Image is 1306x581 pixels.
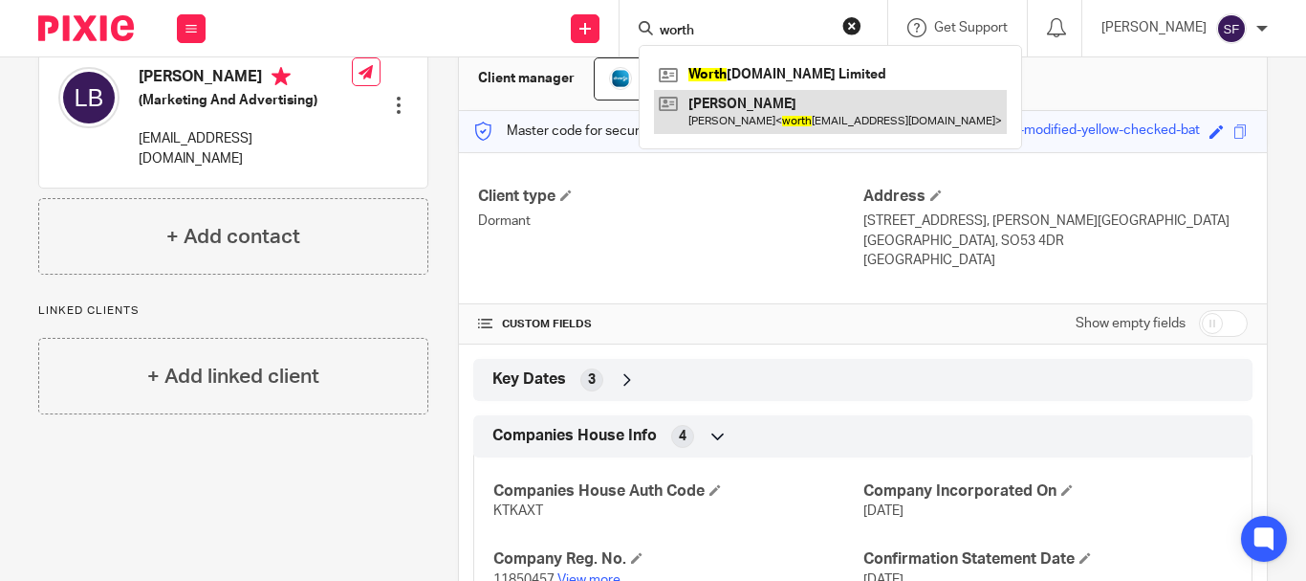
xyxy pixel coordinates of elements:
[493,481,862,502] h4: Companies House Auth Code
[658,23,830,40] input: Search
[934,21,1008,34] span: Get Support
[493,504,543,518] span: KTKAXT
[478,187,862,207] h4: Client type
[478,212,862,231] p: Dormant
[588,370,596,390] span: 3
[863,549,1232,570] h4: Confirmation Statement Date
[478,317,862,332] h4: CUSTOM FIELDS
[473,122,803,141] p: Master code for secure communications and files
[139,91,352,110] h5: (Marketing And Advertising)
[863,251,1248,270] p: [GEOGRAPHIC_DATA]
[954,121,1200,143] div: genetically-modified-yellow-checked-bat
[139,129,352,168] p: [EMAIL_ADDRESS][DOMAIN_NAME]
[863,504,903,518] span: [DATE]
[1101,18,1207,37] p: [PERSON_NAME]
[493,549,862,570] h4: Company Reg. No.
[272,67,291,86] i: Primary
[842,16,861,35] button: Clear
[863,212,1248,231] p: [STREET_ADDRESS], [PERSON_NAME][GEOGRAPHIC_DATA]
[1076,314,1186,333] label: Show empty fields
[38,15,134,41] img: Pixie
[492,369,566,390] span: Key Dates
[679,427,686,446] span: 4
[609,67,632,90] img: Diverso%20logo.png
[863,232,1248,251] p: [GEOGRAPHIC_DATA], SO53 4DR
[58,67,120,128] img: svg%3E
[139,67,352,91] h4: [PERSON_NAME]
[38,303,428,319] p: Linked clients
[478,69,575,88] h3: Client manager
[863,187,1248,207] h4: Address
[492,426,657,446] span: Companies House Info
[863,481,1232,502] h4: Company Incorporated On
[147,362,319,391] h4: + Add linked client
[1216,13,1247,44] img: svg%3E
[166,222,300,252] h4: + Add contact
